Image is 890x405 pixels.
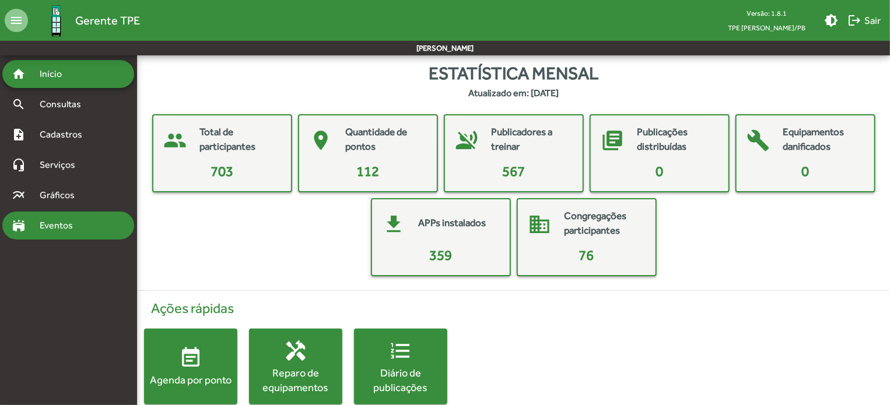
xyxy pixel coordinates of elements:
div: Diário de publicações [354,365,447,394]
mat-icon: brightness_medium [824,13,838,27]
mat-card-title: Quantidade de pontos [346,125,425,154]
h4: Ações rápidas [144,300,883,317]
button: Agenda por ponto [144,329,237,404]
mat-icon: handyman [284,339,307,362]
mat-card-title: APPs instalados [419,216,486,231]
span: 567 [502,163,525,179]
span: 0 [656,163,663,179]
mat-icon: stadium [12,219,26,233]
mat-icon: domain [523,207,558,242]
span: 112 [356,163,379,179]
span: Estatística mensal [429,60,598,86]
a: Gerente TPE [28,2,140,40]
mat-card-title: Total de participantes [200,125,279,154]
mat-icon: people [158,123,193,158]
mat-card-title: Equipamentos danificados [783,125,863,154]
span: Serviços [33,158,91,172]
mat-icon: place [304,123,339,158]
mat-card-title: Publicadores a treinar [492,125,571,154]
span: Gerente TPE [75,11,140,30]
mat-icon: note_add [12,128,26,142]
mat-icon: menu [5,9,28,32]
span: 703 [211,163,233,179]
mat-icon: voice_over_off [450,123,485,158]
mat-icon: multiline_chart [12,188,26,202]
span: 0 [801,163,809,179]
strong: Atualizado em: [DATE] [468,86,559,100]
span: Consultas [33,97,96,111]
mat-icon: format_list_numbered [389,339,412,362]
mat-icon: library_books [595,123,630,158]
button: Sair [843,10,885,31]
span: Sair [847,10,881,31]
mat-icon: get_app [377,207,412,242]
button: Diário de publicações [354,329,447,404]
mat-card-title: Publicações distribuídas [637,125,717,154]
span: 359 [429,247,452,263]
div: Versão: 1.8.1 [719,6,815,20]
span: Cadastros [33,128,97,142]
span: Gráficos [33,188,90,202]
mat-icon: home [12,67,26,81]
mat-icon: search [12,97,26,111]
mat-icon: headset_mic [12,158,26,172]
button: Reparo de equipamentos [249,329,342,404]
span: TPE [PERSON_NAME]/PB [719,20,815,35]
img: Logo [37,2,75,40]
div: Reparo de equipamentos [249,365,342,394]
div: Agenda por ponto [144,372,237,387]
mat-icon: event_note [179,346,202,369]
span: Eventos [33,219,89,233]
mat-card-title: Congregações participantes [565,209,644,238]
span: 76 [579,247,594,263]
mat-icon: build [741,123,776,158]
span: Início [33,67,79,81]
mat-icon: logout [847,13,861,27]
